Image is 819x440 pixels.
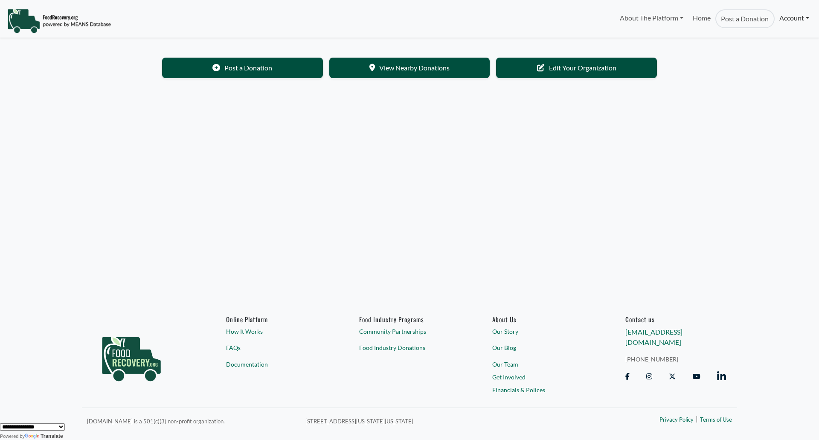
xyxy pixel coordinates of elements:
[7,8,111,34] img: NavigationLogo_FoodRecovery-91c16205cd0af1ed486a0f1a7774a6544ea792ac00100771e7dd3ec7c0e58e41.png
[305,416,568,426] p: [STREET_ADDRESS][US_STATE][US_STATE]
[87,416,295,426] p: [DOMAIN_NAME] is a 501(c)(3) non-profit organization.
[625,315,726,323] h6: Contact us
[625,328,682,346] a: [EMAIL_ADDRESS][DOMAIN_NAME]
[226,360,327,369] a: Documentation
[226,343,327,352] a: FAQs
[25,433,63,439] a: Translate
[615,9,688,26] a: About The Platform
[659,416,694,424] a: Privacy Policy
[492,360,593,369] a: Our Team
[700,416,732,424] a: Terms of Use
[775,9,814,26] a: Account
[162,58,323,78] a: Post a Donation
[359,343,460,352] a: Food Industry Donations
[688,9,715,28] a: Home
[496,58,657,78] a: Edit Your Organization
[625,355,726,364] a: [PHONE_NUMBER]
[359,315,460,323] h6: Food Industry Programs
[492,315,593,323] a: About Us
[715,9,774,28] a: Post a Donation
[329,58,490,78] a: View Nearby Donations
[359,327,460,336] a: Community Partnerships
[93,315,170,396] img: food_recovery_green_logo-76242d7a27de7ed26b67be613a865d9c9037ba317089b267e0515145e5e51427.png
[696,414,698,424] span: |
[226,315,327,323] h6: Online Platform
[492,343,593,352] a: Our Blog
[226,327,327,336] a: How It Works
[492,385,593,394] a: Financials & Polices
[25,434,41,440] img: Google Translate
[492,373,593,382] a: Get Involved
[492,327,593,336] a: Our Story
